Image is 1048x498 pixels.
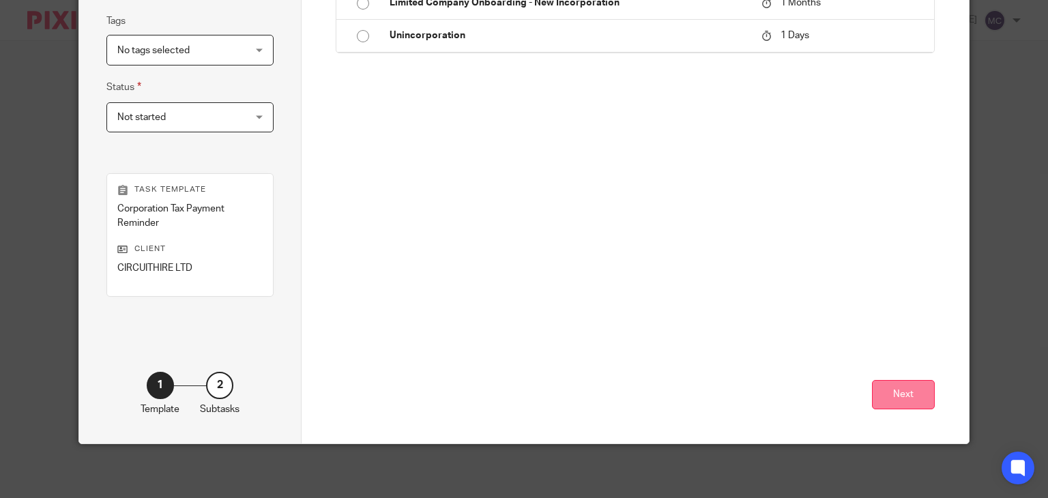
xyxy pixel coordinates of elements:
span: Not started [117,113,166,122]
p: Template [141,402,179,416]
div: 2 [206,372,233,399]
label: Status [106,79,141,95]
label: Tags [106,14,126,28]
button: Next [872,380,935,409]
p: Unincorporation [390,29,748,42]
p: CIRCUITHIRE LTD [117,261,263,275]
p: Subtasks [200,402,239,416]
div: 1 [147,372,174,399]
span: No tags selected [117,46,190,55]
p: Task template [117,184,263,195]
p: Corporation Tax Payment Reminder [117,202,263,230]
span: 1 Days [781,31,809,40]
p: Client [117,244,263,254]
